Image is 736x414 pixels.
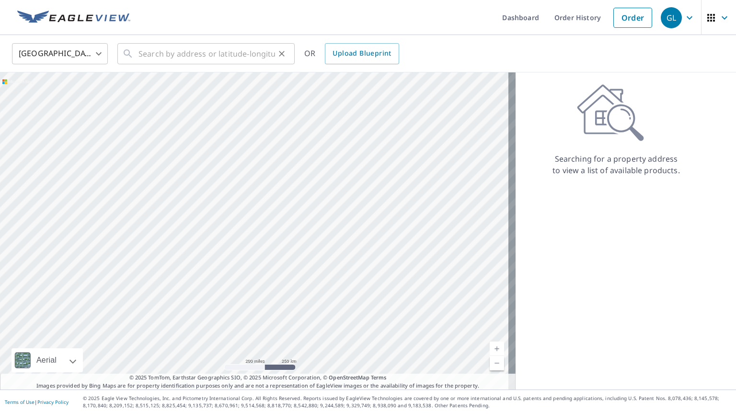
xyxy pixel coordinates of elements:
a: Terms of Use [5,399,34,405]
img: EV Logo [17,11,130,25]
div: Aerial [11,348,83,372]
input: Search by address or latitude-longitude [138,40,275,67]
p: Searching for a property address to view a list of available products. [552,153,680,176]
p: | [5,399,69,405]
a: OpenStreetMap [329,374,369,381]
a: Current Level 5, Zoom In [490,342,504,356]
div: Aerial [34,348,59,372]
span: © 2025 TomTom, Earthstar Geographics SIO, © 2025 Microsoft Corporation, © [129,374,387,382]
span: Upload Blueprint [333,47,391,59]
a: Privacy Policy [37,399,69,405]
div: OR [304,43,399,64]
button: Clear [275,47,288,60]
a: Order [613,8,652,28]
a: Current Level 5, Zoom Out [490,356,504,370]
a: Terms [371,374,387,381]
div: GL [661,7,682,28]
p: © 2025 Eagle View Technologies, Inc. and Pictometry International Corp. All Rights Reserved. Repo... [83,395,731,409]
a: Upload Blueprint [325,43,399,64]
div: [GEOGRAPHIC_DATA] [12,40,108,67]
